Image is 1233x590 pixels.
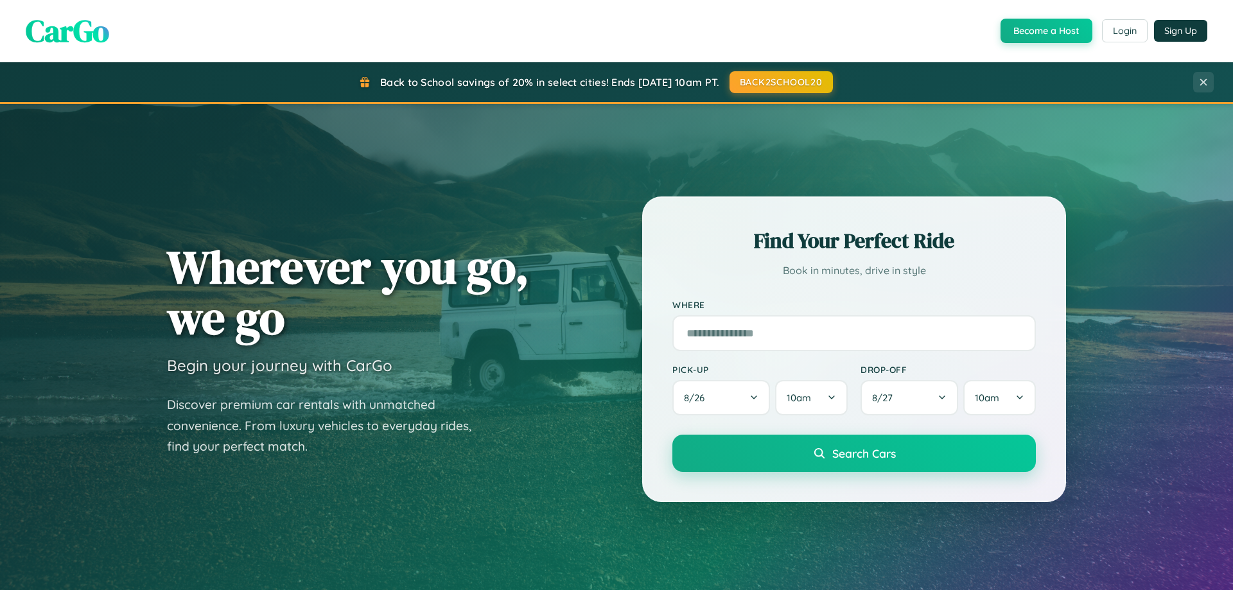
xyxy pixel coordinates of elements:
span: 8 / 27 [872,392,899,404]
span: Search Cars [832,446,896,460]
h2: Find Your Perfect Ride [672,227,1036,255]
button: 8/27 [861,380,958,415]
span: Back to School savings of 20% in select cities! Ends [DATE] 10am PT. [380,76,719,89]
p: Book in minutes, drive in style [672,261,1036,280]
button: BACK2SCHOOL20 [730,71,833,93]
h3: Begin your journey with CarGo [167,356,392,375]
button: 10am [963,380,1036,415]
button: Become a Host [1001,19,1092,43]
button: Search Cars [672,435,1036,472]
button: 8/26 [672,380,770,415]
button: Sign Up [1154,20,1207,42]
p: Discover premium car rentals with unmatched convenience. From luxury vehicles to everyday rides, ... [167,394,488,457]
span: 10am [787,392,811,404]
h1: Wherever you go, we go [167,241,529,343]
span: 8 / 26 [684,392,711,404]
span: CarGo [26,10,109,52]
button: Login [1102,19,1148,42]
label: Where [672,299,1036,310]
label: Drop-off [861,364,1036,375]
label: Pick-up [672,364,848,375]
button: 10am [775,380,848,415]
span: 10am [975,392,999,404]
